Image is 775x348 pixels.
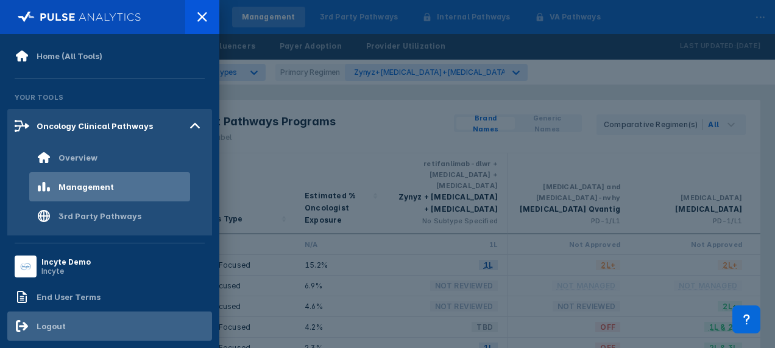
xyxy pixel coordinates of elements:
div: Contact Support [732,305,760,333]
a: Overview [7,143,212,172]
div: Logout [37,321,66,331]
img: pulse-logo-full-white.svg [18,9,141,26]
div: Management [58,182,114,192]
a: End User Terms [7,282,212,311]
div: Overview [58,153,97,162]
a: Home (All Tools) [7,41,212,71]
div: End User Terms [37,292,101,302]
a: 3rd Party Pathways [7,201,212,231]
div: Home (All Tools) [37,51,102,61]
div: Oncology Clinical Pathways [37,121,153,131]
a: Management [7,172,212,201]
div: 3rd Party Pathways [58,211,141,221]
div: Your Tools [7,86,212,109]
div: Incyte Demo [41,257,91,266]
img: menu button [17,258,34,275]
div: Incyte [41,266,91,276]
